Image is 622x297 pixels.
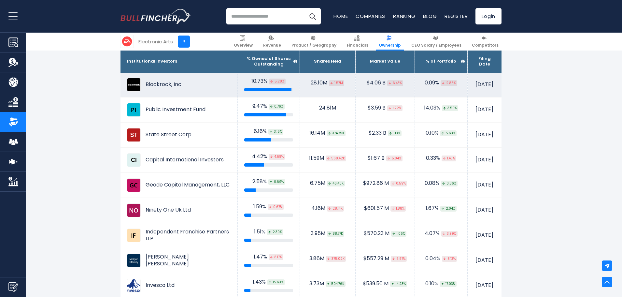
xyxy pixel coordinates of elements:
span: 15.63% [267,279,285,285]
div: 16.14M [306,130,349,137]
td: Geode Capital Management, LLC [120,173,238,198]
div: 0.04% [421,255,461,262]
a: + [178,36,190,48]
div: 1.47% [244,254,293,260]
a: Overview [231,33,256,51]
div: 4.16M [306,205,349,212]
img: Public Investment Fund [127,103,141,117]
td: [DATE] [467,198,502,223]
div: $4.06 B [362,80,408,86]
span: 5.28% [269,79,286,84]
a: Register [445,13,468,20]
span: 1.43% [442,156,456,161]
div: $570.23 M [362,230,408,237]
span: 2.88% [441,80,457,86]
span: 14.23% [390,281,407,287]
span: Overview [234,43,253,48]
span: 46.40K [327,181,345,186]
div: 0.09% [421,80,461,86]
th: % of Portfolio [415,51,467,73]
span: 3.50% [442,105,458,111]
span: 0.86% [441,181,458,186]
span: Revenue [263,43,281,48]
th: Filing Date [467,51,502,73]
a: Financials [344,33,371,51]
div: $539.56 M [362,280,408,287]
span: 375.02K [326,256,346,262]
div: 1.59% [244,203,293,210]
button: Search [304,8,321,24]
div: 28.10M [306,80,349,86]
span: 3.99% [441,231,458,237]
th: % Owned of Shares Outstanding [238,51,300,73]
a: Ownership [376,33,404,51]
div: 14.03% [421,105,461,111]
span: 2.30% [267,229,283,235]
div: 0.10% [421,280,461,287]
span: Competitors [472,43,499,48]
div: 2.58% [244,178,293,185]
div: 3.86M [306,255,349,262]
img: Capital International Investors [127,153,141,167]
span: 1.06% [391,231,406,237]
span: 3.16% [268,129,283,135]
td: [DATE] [467,72,502,97]
div: 9.47% [244,103,293,110]
td: [DATE] [467,147,502,172]
a: Companies [356,13,385,20]
span: 8.13% [442,256,457,262]
span: 6.43% [387,80,403,86]
a: Revenue [260,33,284,51]
span: Product / Geography [291,43,336,48]
div: 6.75M [306,180,349,187]
td: [DATE] [467,97,502,122]
td: State Street Corp [120,123,238,147]
span: 0.76% [269,104,285,110]
div: 1.43% [244,279,293,286]
div: $2.33 B [362,130,408,137]
th: Shares Held [300,51,355,73]
span: 9.97% [391,256,407,262]
td: Independent Franchise Partners LLP [120,223,238,248]
span: 1.13% [388,130,402,136]
td: Public Investment Fund [120,97,238,122]
div: $3.59 B [362,105,408,111]
span: 1.88% [390,206,406,212]
span: 1.22% [387,105,403,111]
div: 24.81M [306,105,349,111]
span: 1.57M [329,80,344,86]
div: $601.57 M [362,205,408,212]
td: Ninety One Uk Ltd [120,198,238,223]
div: Electronic Arts [138,38,173,45]
div: 11.59M [306,155,349,162]
img: Independent Franchise Partners LLP [127,229,141,242]
img: Blackrock, Inc [127,78,141,92]
span: 374.79K [327,130,346,136]
img: Geode Capital Management, LLC [127,178,141,192]
img: Morgan Stanley [127,254,141,267]
a: Login [475,8,502,24]
th: Market Value [355,51,415,73]
div: 4.42% [244,153,293,160]
img: EA logo [121,35,133,48]
td: [DATE] [467,248,502,273]
a: Ranking [393,13,415,20]
span: 0.67% [268,204,284,210]
img: Ninety One Uk Ltd [127,203,141,217]
th: Institutional Investors [120,51,238,73]
span: 8.17% [269,254,283,260]
div: 1.51% [244,229,293,235]
div: $1.67 B [362,155,408,162]
span: 0.69% [268,179,285,185]
div: 0.10% [421,130,461,137]
div: 3.73M [306,280,349,287]
img: Bullfincher logo [120,9,191,24]
div: $557.29 M [362,255,408,262]
td: [PERSON_NAME] [PERSON_NAME] [120,248,238,273]
span: 28.14K [327,206,344,212]
span: 2.04% [440,206,457,212]
td: Capital International Investors [120,148,238,172]
span: 17.03% [440,281,457,287]
span: 568.42K [326,156,346,161]
div: 10.73% [244,78,293,85]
